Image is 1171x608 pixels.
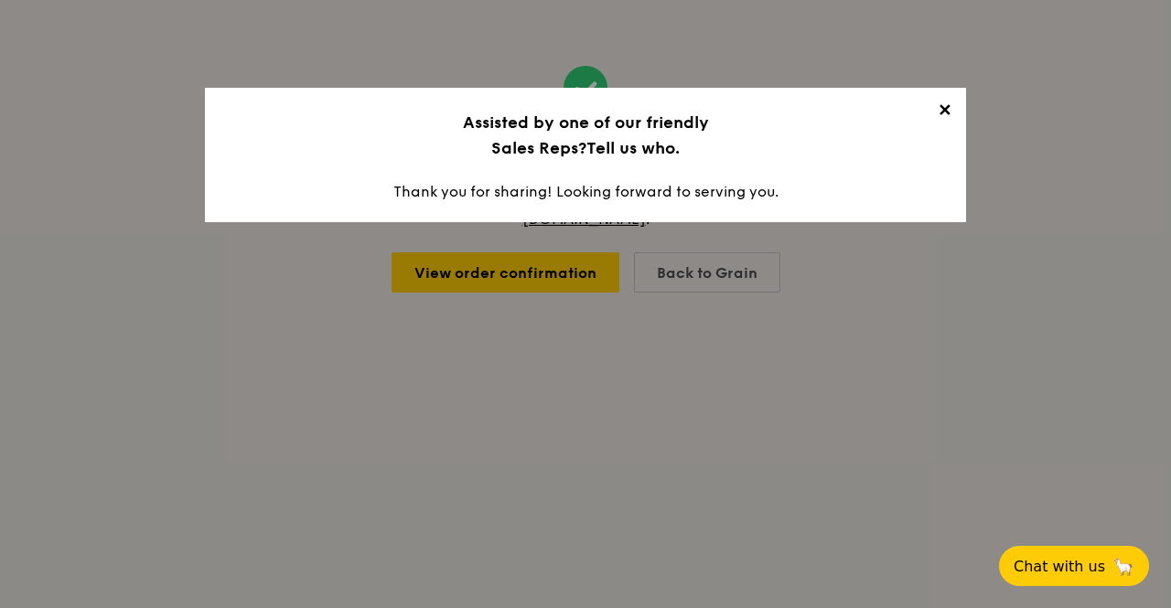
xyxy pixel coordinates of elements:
span: Chat with us [1014,558,1105,575]
h3: Assisted by one of our friendly Sales Reps? [227,110,944,161]
span: 🦙 [1112,556,1134,577]
span: ✕ [931,101,957,126]
button: Chat with us🦙 [999,546,1149,586]
div: Thank you for sharing! Looking forward to serving you. [205,88,966,222]
span: Tell us who. [586,138,680,158]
